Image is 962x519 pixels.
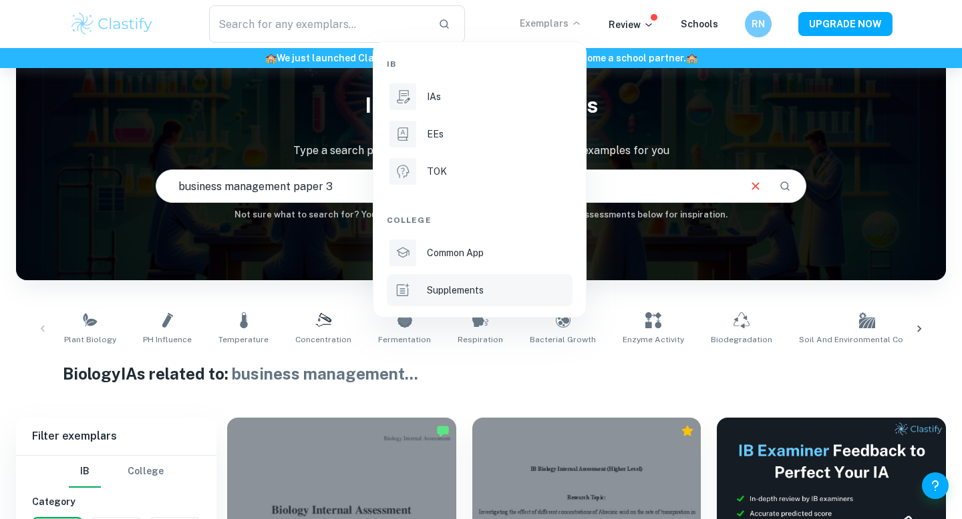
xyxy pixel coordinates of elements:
[387,118,573,150] a: EEs
[387,274,573,306] a: Supplements
[427,127,444,141] p: EEs
[427,283,484,298] p: Supplements
[387,58,396,70] span: IB
[387,155,573,187] a: TOK
[387,214,432,226] span: College
[427,164,447,179] p: TOK
[387,81,573,113] a: IAs
[427,245,484,260] p: Common App
[427,89,441,104] p: IAs
[387,237,573,269] a: Common App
